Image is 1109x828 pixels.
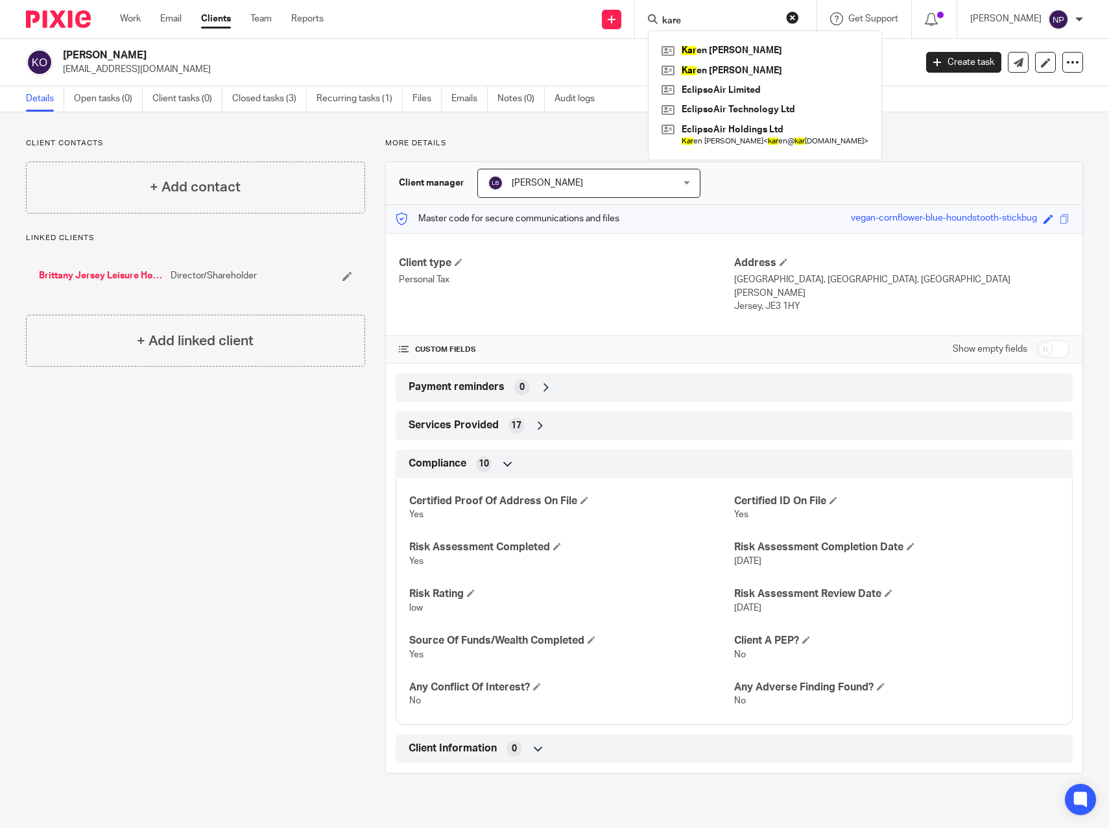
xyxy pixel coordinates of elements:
h4: + Add linked client [137,331,254,351]
a: Closed tasks (3) [232,86,307,112]
a: Recurring tasks (1) [316,86,403,112]
a: Create task [926,52,1001,73]
a: Files [412,86,442,112]
p: Jersey, JE3 1HY [734,300,1069,313]
div: vegan-cornflower-blue-houndstooth-stickbug [851,212,1037,226]
label: Show empty fields [953,343,1027,356]
span: 0 [512,742,517,755]
span: Yes [734,510,748,519]
span: [PERSON_NAME] [512,178,583,188]
p: Master code for secure communications and files [396,212,619,225]
button: Clear [786,11,799,24]
span: Yes [409,650,423,659]
a: Audit logs [554,86,604,112]
a: Work [120,12,141,25]
p: [GEOGRAPHIC_DATA], [GEOGRAPHIC_DATA], [GEOGRAPHIC_DATA][PERSON_NAME] [734,273,1069,300]
span: [DATE] [734,557,761,566]
p: [PERSON_NAME] [970,12,1042,25]
span: low [409,603,423,613]
span: [DATE] [734,603,761,613]
span: Client Information [409,742,497,755]
h4: Client A PEP? [734,634,1059,648]
a: Team [250,12,272,25]
p: More details [385,138,1083,149]
img: Pixie [26,10,91,28]
span: Services Provided [409,419,499,432]
a: Reports [291,12,324,25]
img: svg%3E [1048,9,1069,30]
p: [EMAIL_ADDRESS][DOMAIN_NAME] [63,63,907,76]
span: Yes [409,557,423,566]
p: Client contacts [26,138,365,149]
p: Linked clients [26,233,365,243]
span: 17 [511,419,521,432]
input: Search [661,16,778,27]
h4: Certified Proof Of Address On File [409,494,734,508]
h4: Address [734,256,1069,270]
h4: Certified ID On File [734,494,1059,508]
a: Clients [201,12,231,25]
h4: CUSTOM FIELDS [399,345,734,355]
h4: Any Conflict Of Interest? [409,681,734,694]
a: Brittany Jersey Leisure Holidays Limited [39,269,164,282]
span: Payment reminders [409,380,505,394]
h4: Source Of Funds/Wealth Completed [409,634,734,648]
a: Details [26,86,64,112]
h4: + Add contact [150,177,241,197]
a: Emails [451,86,488,112]
span: Compliance [409,457,466,470]
a: Notes (0) [497,86,545,112]
span: 0 [519,381,525,394]
span: Get Support [848,14,898,23]
img: svg%3E [26,49,53,76]
h4: Risk Rating [409,587,734,601]
h4: Any Adverse Finding Found? [734,681,1059,694]
span: 10 [479,457,489,470]
img: svg%3E [488,175,503,191]
p: Personal Tax [399,273,734,286]
h3: Client manager [399,177,464,189]
a: Client tasks (0) [152,86,222,112]
h4: Risk Assessment Completion Date [734,541,1059,554]
h4: Risk Assessment Review Date [734,587,1059,601]
span: Director/Shareholder [171,269,257,282]
h4: Client type [399,256,734,270]
span: No [734,650,746,659]
span: No [734,696,746,705]
h2: [PERSON_NAME] [63,49,738,62]
h4: Risk Assessment Completed [409,541,734,554]
a: Email [160,12,182,25]
span: No [409,696,421,705]
a: Open tasks (0) [74,86,143,112]
span: Yes [409,510,423,519]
